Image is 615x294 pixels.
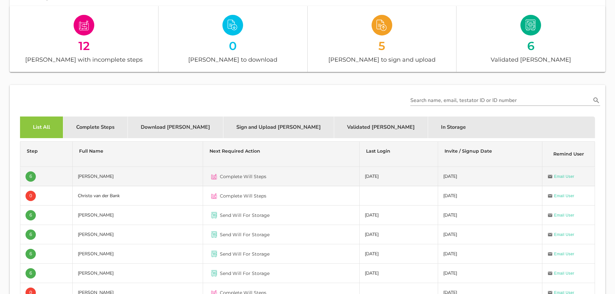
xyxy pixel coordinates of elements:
td: [DATE] [360,167,438,186]
th: Next Required Action: Not sorted. Activate to sort ascending. [203,142,360,167]
div: Validated [PERSON_NAME] [334,117,428,138]
div: 0 [159,40,307,51]
span: Complete Will Steps [220,193,266,199]
th: Last Login: Not sorted. Activate to sort ascending. [360,142,438,167]
span: Email User [554,193,574,199]
div: Complete Steps [63,117,128,138]
td: Christo van der Bank [73,186,203,206]
span: 6 [29,210,32,220]
span: [DATE] [443,173,457,179]
td: [DATE] [360,244,438,264]
span: Email User [554,212,574,218]
div: List All [20,117,63,138]
div: Download [PERSON_NAME] [128,117,223,138]
a: Email User [548,270,574,277]
div: 12 [10,40,158,51]
td: [DATE] [360,206,438,225]
span: [DATE] [443,270,457,276]
a: Email User [548,231,574,238]
a: Email User [548,173,574,180]
a: Email User [548,251,574,257]
span: [DATE] [443,251,457,257]
div: Sign and Upload [PERSON_NAME] [223,117,334,138]
span: Send Will For Storage [220,251,270,257]
span: [DATE] [443,231,457,238]
div: 5 [308,40,456,51]
div: 6 [456,40,605,51]
div: [PERSON_NAME] to sign and upload [308,55,456,64]
span: Email User [554,270,574,277]
td: [DATE] [360,264,438,283]
span: 6 [29,171,32,182]
span: [DATE] [443,212,457,218]
span: 0 [29,191,32,201]
a: Email User [548,193,574,199]
span: Email User [554,251,574,257]
span: Email User [554,173,574,180]
th: Step: Not sorted. Activate to sort ascending. [20,142,73,167]
span: Full Name [79,148,103,154]
span: Send Will For Storage [220,231,270,238]
span: Send Will For Storage [220,270,270,277]
span: Send Will For Storage [220,212,270,218]
a: Email User [548,212,574,218]
div: Validated [PERSON_NAME] [456,55,605,64]
td: [PERSON_NAME] [73,167,203,186]
div: [PERSON_NAME] to download [159,55,307,64]
span: Step [27,148,38,154]
td: [PERSON_NAME] [73,244,203,264]
span: Complete Will Steps [220,173,266,180]
div: [PERSON_NAME] with incomplete steps [10,55,158,64]
th: Remind User [542,142,595,167]
span: 6 [29,249,32,259]
td: [PERSON_NAME] [73,225,203,244]
span: Remind User [553,151,584,157]
span: Next Required Action [210,148,260,154]
span: Last Login [366,148,390,154]
span: [DATE] [443,193,457,199]
span: Email User [554,231,574,238]
span: 6 [29,229,32,240]
td: [PERSON_NAME] [73,264,203,283]
th: Full Name: Not sorted. Activate to sort ascending. [73,142,203,167]
button: Search name, email, testator ID or ID number appended action [590,96,602,105]
div: In Storage [428,117,479,138]
span: 6 [29,268,32,279]
span: Invite / Signup Date [445,148,492,154]
th: Invite / Signup Date: Not sorted. Activate to sort ascending. [438,142,542,167]
td: [PERSON_NAME] [73,206,203,225]
td: [DATE] [360,225,438,244]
